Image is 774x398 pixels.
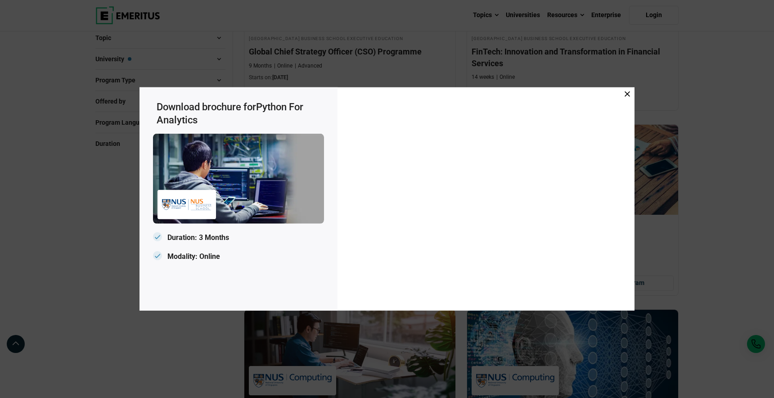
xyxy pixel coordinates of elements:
p: Modality: Online [153,249,324,263]
h3: Download brochure for [157,101,324,127]
iframe: Download Brochure [342,92,630,303]
p: Duration: 3 Months [153,231,324,245]
img: Emeritus [153,134,324,224]
span: Python For Analytics [157,101,303,126]
img: Emeritus [162,194,211,215]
